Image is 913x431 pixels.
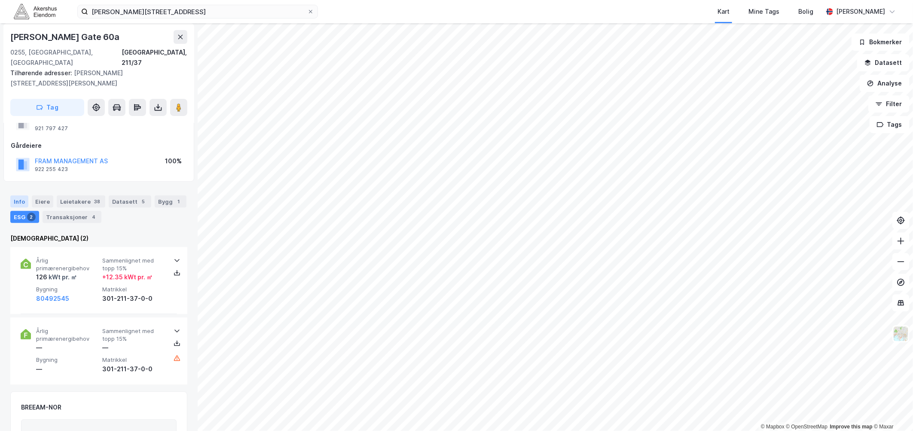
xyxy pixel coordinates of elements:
div: ESG [10,211,39,223]
button: Tags [870,116,910,133]
div: 0255, [GEOGRAPHIC_DATA], [GEOGRAPHIC_DATA] [10,47,122,68]
span: Årlig primærenergibehov [36,257,99,272]
div: Transaksjoner [43,211,101,223]
img: Z [893,326,909,342]
div: kWt pr. ㎡ [47,272,77,282]
span: Bygning [36,286,99,293]
input: Søk på adresse, matrikkel, gårdeiere, leietakere eller personer [88,5,307,18]
div: 100% [165,156,182,166]
div: 922 255 423 [35,166,68,173]
button: Filter [868,95,910,113]
span: Bygning [36,356,99,364]
a: Improve this map [830,424,873,430]
span: Matrikkel [102,356,165,364]
button: Analyse [860,75,910,92]
div: Info [10,196,28,208]
span: Matrikkel [102,286,165,293]
div: — [36,342,99,353]
div: Eiere [32,196,53,208]
div: BREEAM-NOR [21,402,61,413]
div: [PERSON_NAME] [837,6,886,17]
button: Tag [10,99,84,116]
div: 301-211-37-0-0 [102,364,165,374]
div: — [36,364,99,374]
button: Bokmerker [852,34,910,51]
a: Mapbox [761,424,785,430]
div: Bygg [155,196,186,208]
div: [GEOGRAPHIC_DATA], 211/37 [122,47,187,68]
div: Gårdeiere [11,141,187,151]
button: 80492545 [36,293,69,304]
div: 5 [139,197,148,206]
div: 1 [174,197,183,206]
div: — [102,342,165,353]
div: + 12.35 kWt pr. ㎡ [102,272,153,282]
div: 921 797 427 [35,125,68,132]
div: 301-211-37-0-0 [102,293,165,304]
div: [PERSON_NAME][STREET_ADDRESS][PERSON_NAME] [10,68,180,89]
a: OpenStreetMap [786,424,828,430]
div: 126 [36,272,77,282]
button: Datasett [857,54,910,71]
div: Bolig [798,6,813,17]
div: 38 [92,197,102,206]
div: Mine Tags [748,6,779,17]
div: [DEMOGRAPHIC_DATA] (2) [10,233,187,244]
span: Sammenlignet med topp 15% [102,257,165,272]
div: 2 [27,213,36,221]
span: Årlig primærenergibehov [36,327,99,342]
div: Datasett [109,196,151,208]
div: [PERSON_NAME] Gate 60a [10,30,121,44]
div: Kontrollprogram for chat [870,390,913,431]
span: Tilhørende adresser: [10,69,74,76]
div: Leietakere [57,196,105,208]
iframe: Chat Widget [870,390,913,431]
div: 4 [89,213,98,221]
div: Kart [718,6,730,17]
img: akershus-eiendom-logo.9091f326c980b4bce74ccdd9f866810c.svg [14,4,57,19]
span: Sammenlignet med topp 15% [102,327,165,342]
